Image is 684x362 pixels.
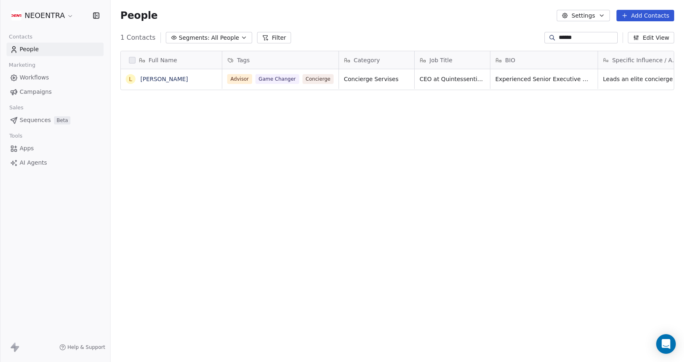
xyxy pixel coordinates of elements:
a: People [7,43,104,56]
span: Sales [6,102,27,114]
a: Help & Support [59,344,105,351]
button: Edit View [628,32,674,43]
span: AI Agents [20,158,47,167]
span: Concierge [302,74,334,84]
span: Experienced Senior Executive with 20 years of luxury sales management experience in [US_STATE][GE... [495,75,593,83]
span: Beta [54,116,70,124]
a: Apps [7,142,104,155]
span: Category [354,56,380,64]
span: Specific Influence / Access [612,56,681,64]
span: Marketing [5,59,39,71]
span: Help & Support [68,344,105,351]
div: Tags [222,51,339,69]
span: Sequences [20,116,51,124]
button: Filter [257,32,291,43]
div: Full Name [121,51,222,69]
span: Concierge Servises [344,75,409,83]
span: Campaigns [20,88,52,96]
button: Settings [557,10,610,21]
a: Workflows [7,71,104,84]
span: People [20,45,39,54]
a: SequencesBeta [7,113,104,127]
div: Category [339,51,414,69]
img: Additional.svg [11,11,21,20]
span: Tools [6,130,26,142]
div: Open Intercom Messenger [656,334,676,354]
span: Tags [237,56,250,64]
span: All People [211,34,239,42]
div: BIO [490,51,598,69]
span: Job Title [429,56,452,64]
span: Leads an elite concierge firm serving high-profile UHNW members with bespoke travel, lifestyle, a... [603,75,681,83]
div: Job Title [415,51,490,69]
a: Campaigns [7,85,104,99]
span: CEO at Quintessentially [420,75,485,83]
span: 1 Contacts [120,33,156,43]
span: Workflows [20,73,49,82]
span: NEOENTRA [25,10,65,21]
button: NEOENTRA [10,9,75,23]
a: AI Agents [7,156,104,170]
span: BIO [505,56,515,64]
span: Apps [20,144,34,153]
span: Game Changer [255,74,299,84]
span: Full Name [149,56,177,64]
span: Segments: [179,34,210,42]
div: L [129,75,132,84]
button: Add Contacts [616,10,674,21]
span: Advisor [227,74,252,84]
div: grid [121,69,222,350]
span: Contacts [5,31,36,43]
span: People [120,9,158,22]
a: [PERSON_NAME] [140,76,188,82]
